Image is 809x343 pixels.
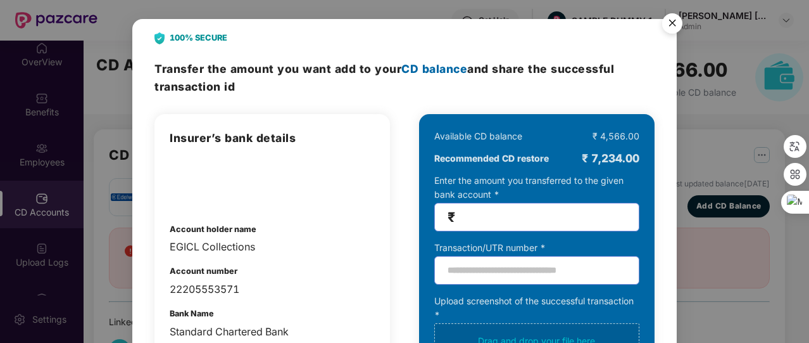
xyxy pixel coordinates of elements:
[170,160,235,204] img: login
[170,239,375,255] div: EGICL Collections
[434,174,639,231] div: Enter the amount you transferred to the given bank account *
[170,266,237,276] b: Account number
[170,224,256,234] b: Account holder name
[170,282,375,297] div: 22205553571
[448,210,455,224] span: ₹
[170,32,227,44] b: 100% SECURE
[154,60,655,95] h3: Transfer the amount and share the successful transaction id
[170,129,375,147] h3: Insurer’s bank details
[170,309,214,318] b: Bank Name
[593,129,639,143] div: ₹ 4,566.00
[170,324,375,340] div: Standard Chartered Bank
[655,8,690,43] img: svg+xml;base64,PHN2ZyB4bWxucz0iaHR0cDovL3d3dy53My5vcmcvMjAwMC9zdmciIHdpZHRoPSI1NiIgaGVpZ2h0PSI1Ni...
[401,62,467,75] span: CD balance
[277,62,467,75] span: you want add to your
[434,241,639,255] div: Transaction/UTR number *
[582,150,639,167] div: ₹ 7,234.00
[655,7,689,41] button: Close
[154,32,165,44] img: svg+xml;base64,PHN2ZyB4bWxucz0iaHR0cDovL3d3dy53My5vcmcvMjAwMC9zdmciIHdpZHRoPSIyNCIgaGVpZ2h0PSIyOC...
[434,129,522,143] div: Available CD balance
[434,152,549,165] b: Recommended CD restore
